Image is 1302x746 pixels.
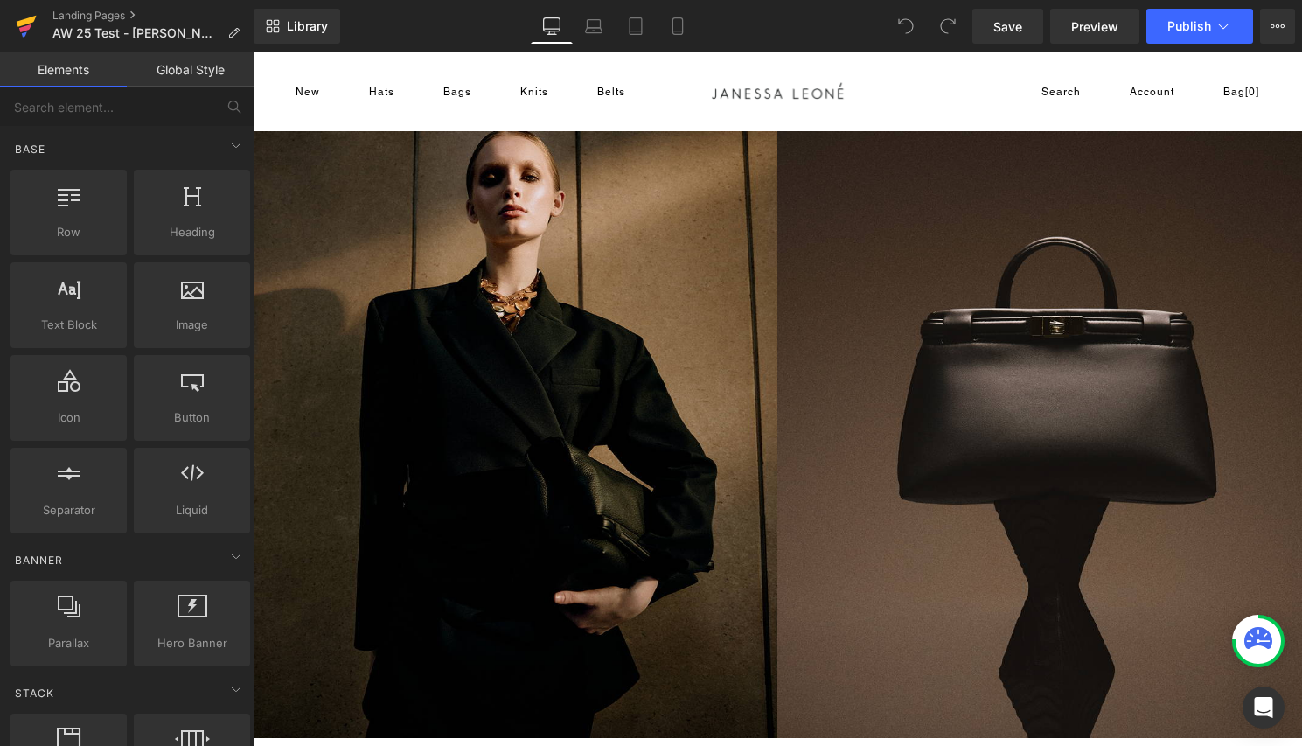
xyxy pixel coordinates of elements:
span: Liquid [139,501,245,519]
button: Redo [930,9,965,44]
span: Publish [1167,19,1211,33]
a: Tablet [615,9,657,44]
span: AW 25 Test - [PERSON_NAME] [52,26,220,40]
a: New Library [254,9,340,44]
span: Heading [139,223,245,241]
a: Global Style [127,52,254,87]
span: Banner [13,552,65,568]
div: Open Intercom Messenger [1243,687,1285,729]
span: Save [993,17,1022,36]
a: HatsHats [116,33,142,45]
a: Mobile [657,9,699,44]
a: NewNew [43,33,67,45]
span: Library [287,18,328,34]
a: Landing Pages [52,9,254,23]
span: Row [16,223,122,241]
span: Hero Banner [139,634,245,652]
button: Publish [1146,9,1253,44]
span: Separator [16,501,122,519]
button: Undo [888,9,923,44]
a: BeltsBelts [345,33,372,45]
span: Parallax [16,634,122,652]
span: Stack [13,685,56,701]
span: Icon [16,408,122,427]
a: KnitsKnits [268,33,296,45]
a: Preview [1050,9,1139,44]
span: Preview [1071,17,1118,36]
nav: Main navigation [43,29,397,50]
a: Desktop [531,9,573,44]
span: Base [13,141,47,157]
a: BagsBags [191,33,219,45]
a: Laptop [573,9,615,44]
span: Text Block [16,316,122,334]
span: Image [139,316,245,334]
span: Button [139,408,245,427]
button: More [1260,9,1295,44]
